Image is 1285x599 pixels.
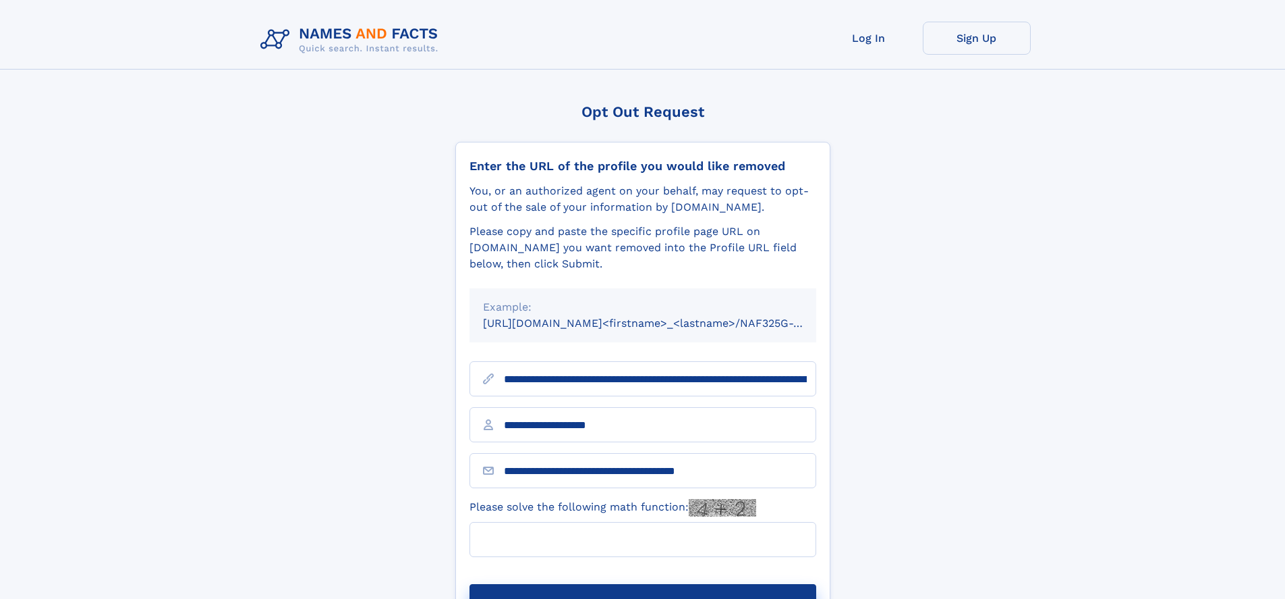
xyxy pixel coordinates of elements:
[469,159,816,174] div: Enter the URL of the profile you would like removed
[815,22,923,55] a: Log In
[255,22,449,58] img: Logo Names and Facts
[483,299,803,315] div: Example:
[469,499,756,517] label: Please solve the following math function:
[923,22,1031,55] a: Sign Up
[469,224,816,272] div: Please copy and paste the specific profile page URL on [DOMAIN_NAME] you want removed into the Pr...
[455,103,830,120] div: Opt Out Request
[483,317,842,330] small: [URL][DOMAIN_NAME]<firstname>_<lastname>/NAF325G-xxxxxxxx
[469,183,816,215] div: You, or an authorized agent on your behalf, may request to opt-out of the sale of your informatio...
